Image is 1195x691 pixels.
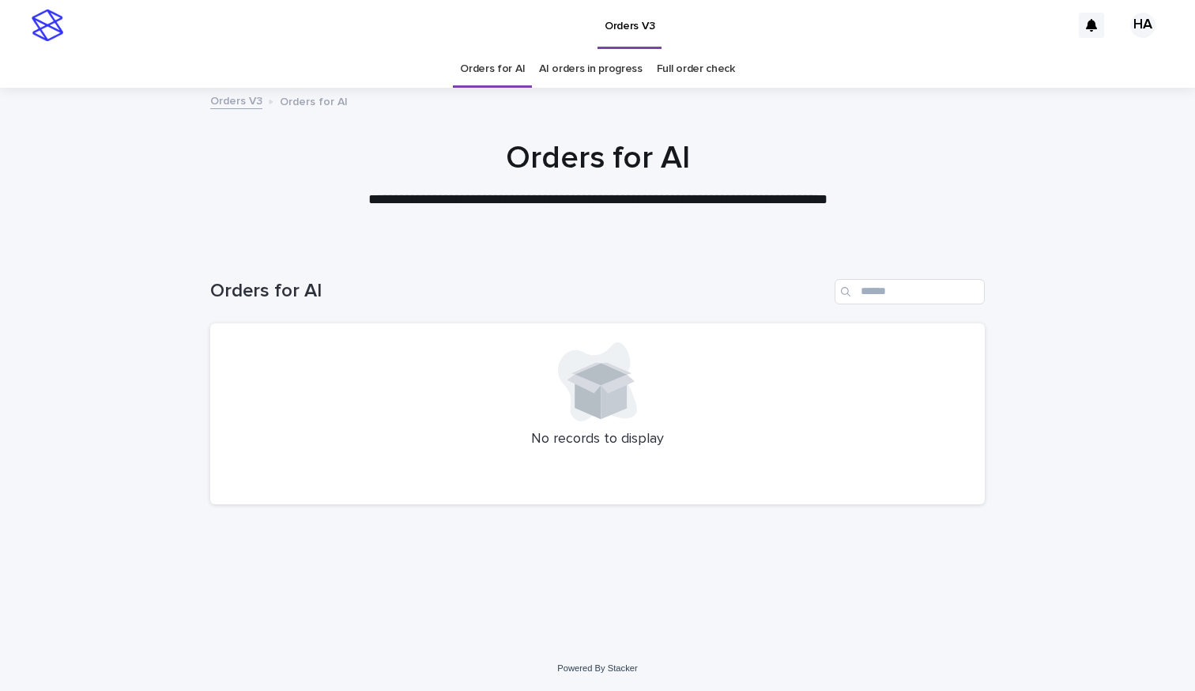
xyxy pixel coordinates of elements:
a: Orders for AI [460,51,525,88]
a: Powered By Stacker [557,663,637,673]
a: Orders V3 [210,91,262,109]
div: HA [1130,13,1155,38]
h1: Orders for AI [210,280,828,303]
a: AI orders in progress [539,51,643,88]
img: stacker-logo-s-only.png [32,9,63,41]
a: Full order check [657,51,735,88]
input: Search [835,279,985,304]
p: No records to display [229,431,966,448]
h1: Orders for AI [210,139,985,177]
p: Orders for AI [280,92,348,109]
